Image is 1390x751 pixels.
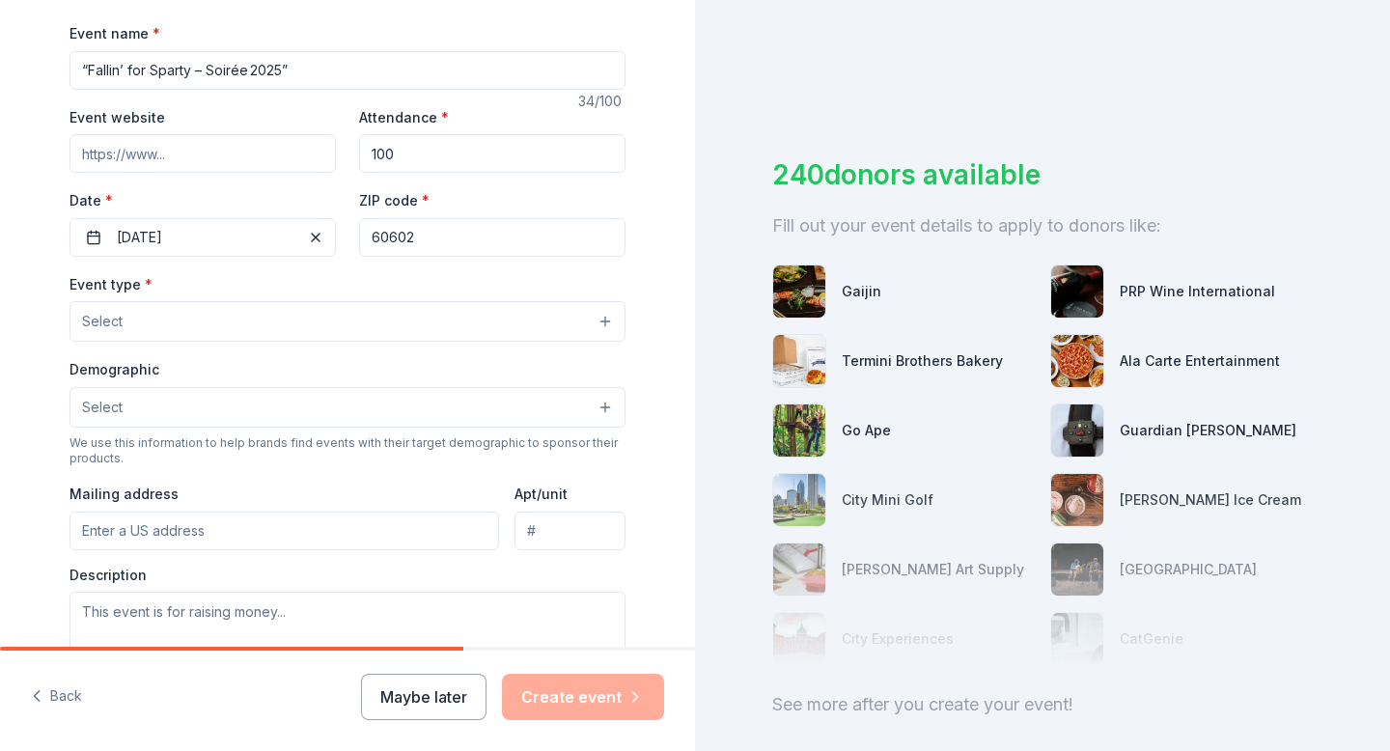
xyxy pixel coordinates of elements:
[1120,419,1296,442] div: Guardian [PERSON_NAME]
[772,210,1313,241] div: Fill out your event details to apply to donors like:
[1051,335,1103,387] img: photo for Ala Carte Entertainment
[69,51,625,90] input: Spring Fundraiser
[1120,280,1275,303] div: PRP Wine International
[69,191,336,210] label: Date
[772,154,1313,195] div: 240 donors available
[69,108,165,127] label: Event website
[772,689,1313,720] div: See more after you create your event!
[82,310,123,333] span: Select
[69,134,336,173] input: https://www...
[69,275,153,294] label: Event type
[842,349,1003,373] div: Termini Brothers Bakery
[578,90,625,113] div: 34 /100
[361,674,486,720] button: Maybe later
[69,566,147,585] label: Description
[359,134,625,173] input: 20
[842,280,881,303] div: Gaijin
[773,265,825,318] img: photo for Gaijin
[69,435,625,466] div: We use this information to help brands find events with their target demographic to sponsor their...
[1120,349,1280,373] div: Ala Carte Entertainment
[514,512,625,550] input: #
[69,387,625,428] button: Select
[514,485,568,504] label: Apt/unit
[69,24,160,43] label: Event name
[1051,404,1103,457] img: photo for Guardian Angel Device
[31,677,82,717] button: Back
[773,404,825,457] img: photo for Go Ape
[359,191,430,210] label: ZIP code
[359,218,625,257] input: 12345 (U.S. only)
[82,396,123,419] span: Select
[69,512,499,550] input: Enter a US address
[773,335,825,387] img: photo for Termini Brothers Bakery
[69,301,625,342] button: Select
[69,485,179,504] label: Mailing address
[842,419,891,442] div: Go Ape
[69,218,336,257] button: [DATE]
[69,360,159,379] label: Demographic
[359,108,449,127] label: Attendance
[1051,265,1103,318] img: photo for PRP Wine International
